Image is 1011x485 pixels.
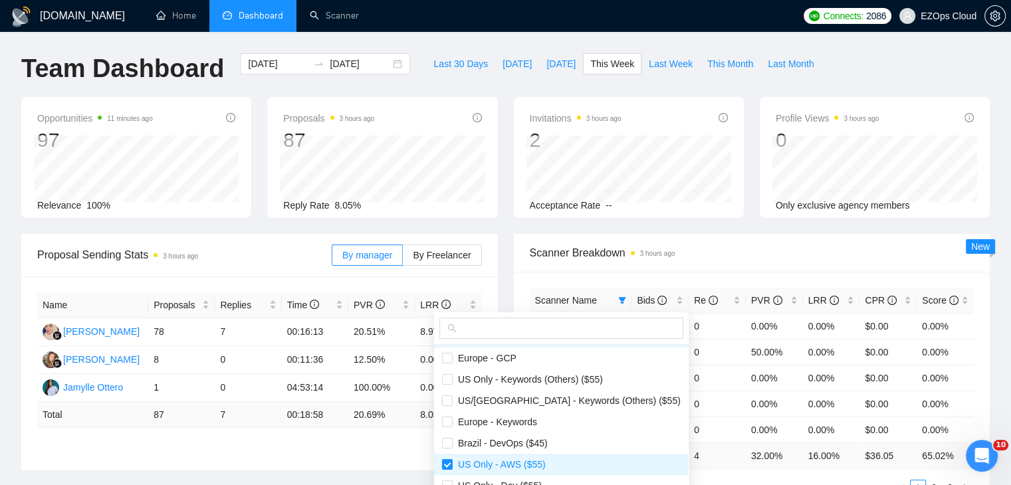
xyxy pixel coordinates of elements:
span: Brazil - DevOps ($45) [453,438,548,448]
span: Proposals [283,110,374,126]
span: filter [618,296,626,304]
img: JO [43,379,59,396]
input: End date [330,56,390,71]
td: 7 [215,402,281,428]
button: Last Month [760,53,821,74]
div: 87 [283,128,374,153]
span: Score [922,295,958,306]
td: 20.51% [348,318,415,346]
span: Replies [220,298,266,312]
span: 8.05% [335,200,362,211]
td: 00:11:36 [282,346,348,374]
span: to [314,58,324,69]
button: setting [984,5,1006,27]
td: 0 [215,374,281,402]
td: 16.00 % [803,442,860,468]
img: gigradar-bm.png [53,359,62,368]
td: 0.00% [746,313,803,339]
a: AJ[PERSON_NAME] [43,326,140,336]
span: CPR [865,295,896,306]
td: $0.00 [859,339,917,365]
td: 0.00% [803,339,860,365]
span: Scanner Breakdown [530,244,974,261]
td: 00:16:13 [282,318,348,346]
iframe: Intercom live chat [966,440,998,472]
span: info-circle [830,296,839,305]
span: By Freelancer [413,250,471,260]
td: 32.00 % [746,442,803,468]
img: upwork-logo.png [809,11,820,21]
span: 10 [993,440,1008,450]
a: setting [984,11,1006,21]
td: 4 [689,442,746,468]
span: info-circle [719,113,728,122]
a: JOJamylle Ottero [43,381,123,392]
span: Last 30 Days [433,56,488,71]
span: Last Month [768,56,814,71]
td: $0.00 [859,313,917,339]
time: 3 hours ago [843,115,879,122]
td: 1 [148,374,215,402]
button: Last 30 Days [426,53,495,74]
td: 0.00% [917,391,974,417]
span: [DATE] [503,56,532,71]
span: This Week [590,56,634,71]
span: US Only - AWS ($55) [453,459,546,470]
button: This Week [583,53,641,74]
span: PVR [354,300,385,310]
td: 0.00% [917,365,974,391]
td: 0.00% [917,339,974,365]
td: 0 [689,339,746,365]
td: $0.00 [859,391,917,417]
td: 0 [689,365,746,391]
td: 00:18:58 [282,402,348,428]
span: Relevance [37,200,81,211]
td: 50.00% [746,339,803,365]
span: Acceptance Rate [530,200,601,211]
span: info-circle [226,113,235,122]
span: setting [985,11,1005,21]
div: 2 [530,128,621,153]
span: LRR [420,300,451,310]
button: This Month [700,53,760,74]
th: Name [37,292,148,318]
td: 0.00% [803,391,860,417]
img: NK [43,351,59,368]
span: info-circle [773,296,782,305]
span: New [971,241,990,252]
h1: Team Dashboard [21,53,224,84]
span: filter [616,290,629,310]
div: 0 [776,128,879,153]
button: [DATE] [495,53,539,74]
span: -- [606,200,612,211]
span: Invitations [530,110,621,126]
td: 8 [148,346,215,374]
td: 0.00% [803,417,860,442]
td: Total [37,402,148,428]
td: 0.00% [803,313,860,339]
td: 87 [148,402,215,428]
td: 0 [689,417,746,442]
td: 0.00% [917,313,974,339]
span: Time [287,300,319,310]
span: Reply Rate [283,200,329,211]
span: Europe - Keywords [453,417,537,427]
span: Last Week [649,56,693,71]
span: search [447,324,457,333]
span: user [903,11,912,21]
th: Replies [215,292,281,318]
span: dashboard [223,11,232,20]
td: 0.00% [746,417,803,442]
span: info-circle [310,300,319,309]
div: Jamylle Ottero [63,380,123,395]
div: 97 [37,128,153,153]
span: Scanner Name [535,295,597,306]
time: 3 hours ago [163,252,198,260]
span: info-circle [949,296,958,305]
span: Proposals [154,298,199,312]
td: 0.00% [415,374,481,402]
time: 11 minutes ago [107,115,152,122]
img: gigradar-bm.png [53,331,62,340]
div: [PERSON_NAME] [63,324,140,339]
span: US Only - Keywords (Others) ($55) [453,374,603,385]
